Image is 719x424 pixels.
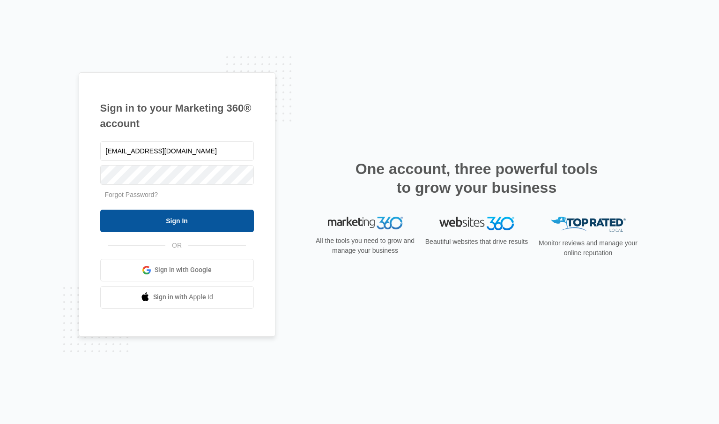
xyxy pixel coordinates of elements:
[155,265,212,275] span: Sign in with Google
[100,100,254,131] h1: Sign in to your Marketing 360® account
[536,238,641,258] p: Monitor reviews and manage your online reputation
[313,236,418,256] p: All the tools you need to grow and manage your business
[105,191,158,198] a: Forgot Password?
[100,286,254,309] a: Sign in with Apple Id
[353,159,601,197] h2: One account, three powerful tools to grow your business
[439,217,514,230] img: Websites 360
[100,259,254,281] a: Sign in with Google
[100,210,254,232] input: Sign In
[153,292,213,302] span: Sign in with Apple Id
[165,241,188,250] span: OR
[328,217,403,230] img: Marketing 360
[100,141,254,161] input: Email
[424,237,529,247] p: Beautiful websites that drive results
[551,217,626,232] img: Top Rated Local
